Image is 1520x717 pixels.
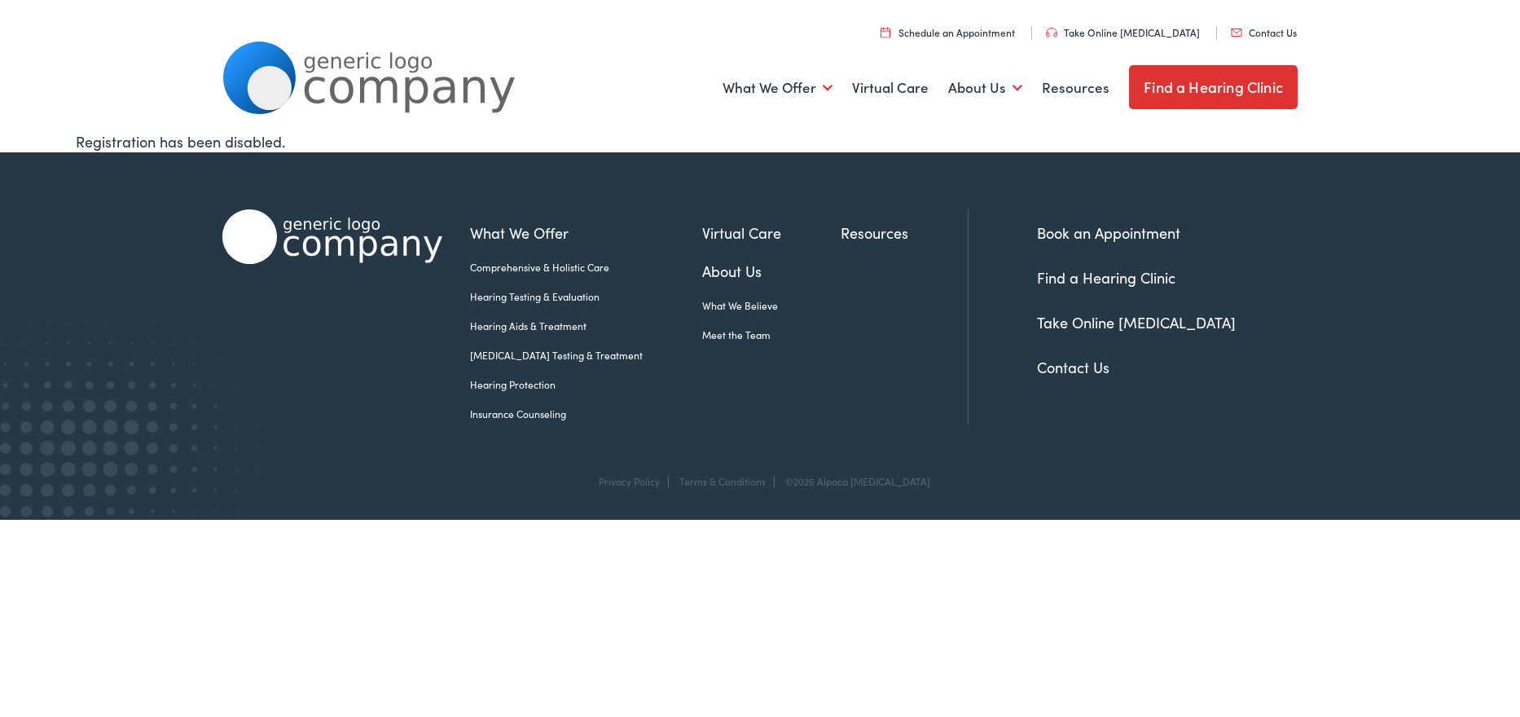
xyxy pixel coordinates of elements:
a: Virtual Care [702,222,841,244]
a: Find a Hearing Clinic [1037,267,1175,288]
a: Privacy Policy [599,474,660,488]
a: Take Online [MEDICAL_DATA] [1037,312,1236,332]
div: ©2025 Alpaca [MEDICAL_DATA] [777,476,930,487]
a: Find a Hearing Clinic [1129,65,1298,109]
a: Contact Us [1037,357,1109,377]
a: Resources [841,222,968,244]
div: Registration has been disabled. [76,130,1443,152]
a: About Us [702,260,841,282]
img: utility icon [1046,28,1057,37]
a: Terms & Conditions [679,474,766,488]
a: Comprehensive & Holistic Care [470,260,702,275]
a: Hearing Aids & Treatment [470,319,702,333]
a: Contact Us [1231,25,1297,39]
a: Book an Appointment [1037,222,1180,243]
a: Hearing Testing & Evaluation [470,289,702,304]
a: Schedule an Appointment [881,25,1015,39]
img: utility icon [1231,29,1242,37]
a: Virtual Care [852,58,929,118]
a: What We Offer [470,222,702,244]
a: [MEDICAL_DATA] Testing & Treatment [470,348,702,363]
a: Hearing Protection [470,377,702,392]
a: Insurance Counseling [470,407,702,421]
a: What We Offer [723,58,832,118]
img: Alpaca Audiology [222,209,442,264]
a: About Us [948,58,1022,118]
a: Resources [1042,58,1109,118]
a: What We Believe [702,298,841,313]
a: Take Online [MEDICAL_DATA] [1046,25,1200,39]
img: utility icon [881,27,890,37]
a: Meet the Team [702,328,841,342]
